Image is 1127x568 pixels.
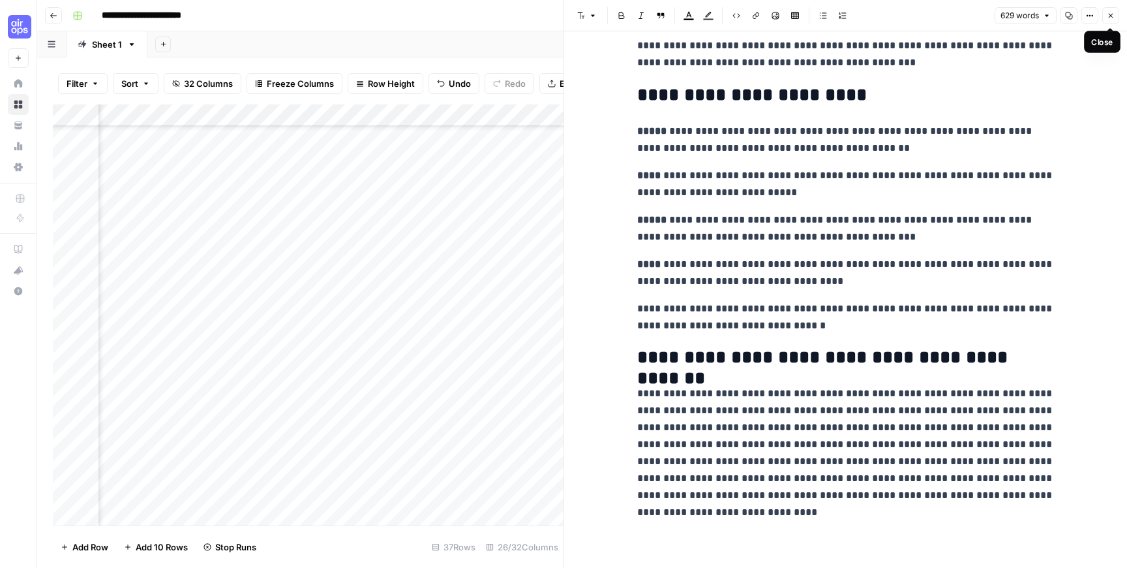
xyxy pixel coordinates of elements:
button: 32 Columns [164,73,241,94]
button: Stop Runs [196,537,264,558]
a: Sheet 1 [67,31,147,57]
span: Redo [505,77,526,90]
button: Sort [113,73,158,94]
button: Workspace: Cohort 4 [8,10,29,43]
button: Row Height [348,73,423,94]
span: Add Row [72,541,108,554]
a: Settings [8,157,29,178]
a: Usage [8,136,29,157]
a: AirOps Academy [8,239,29,260]
div: Sheet 1 [92,38,122,51]
span: Freeze Columns [267,77,334,90]
div: What's new? [8,260,28,280]
span: Add 10 Rows [136,541,188,554]
button: 629 words [995,7,1057,24]
button: Filter [58,73,108,94]
button: Add 10 Rows [116,537,196,558]
span: Sort [121,77,138,90]
button: Help + Support [8,281,29,302]
span: 32 Columns [184,77,233,90]
button: Add Row [53,537,116,558]
span: Stop Runs [215,541,256,554]
img: Cohort 4 Logo [8,15,31,39]
a: Home [8,73,29,94]
div: 26/32 Columns [481,537,563,558]
button: Freeze Columns [247,73,342,94]
span: 629 words [1000,10,1039,22]
button: Export CSV [539,73,614,94]
span: Undo [449,77,471,90]
button: Undo [428,73,479,94]
div: 37 Rows [427,537,481,558]
button: What's new? [8,260,29,281]
button: Redo [485,73,534,94]
span: Filter [67,77,87,90]
a: Browse [8,94,29,115]
a: Your Data [8,115,29,136]
span: Row Height [368,77,415,90]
